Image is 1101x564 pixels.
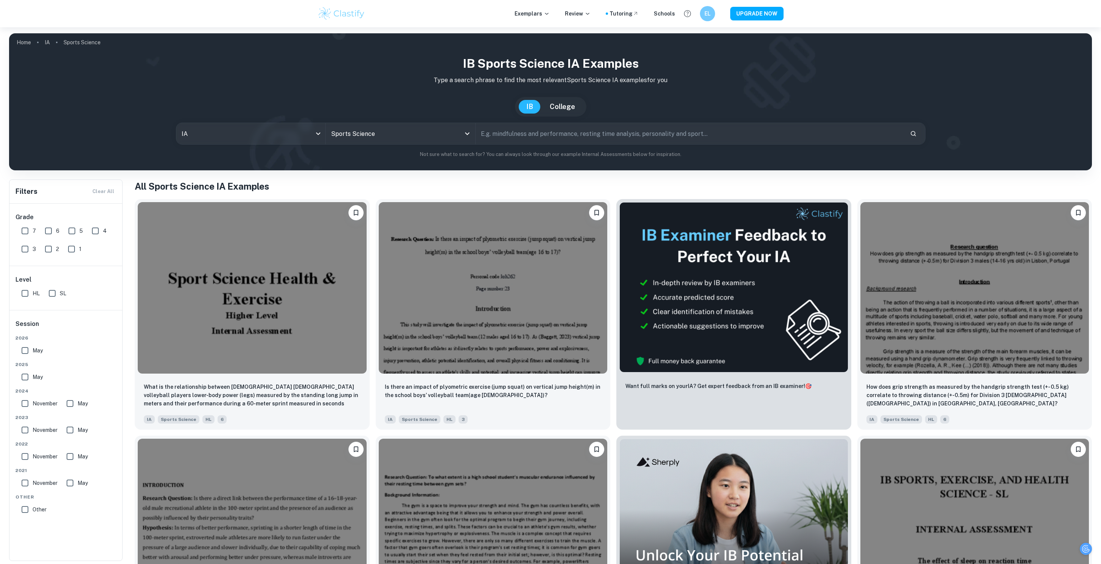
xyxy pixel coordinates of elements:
img: Thumbnail [619,202,848,372]
span: Sports Science [880,415,922,424]
img: Sports Science IA example thumbnail: Is there an impact of plyometric exercis [379,202,608,374]
p: What is the relationship between 15–16-year-old male volleyball players lower-body power (legs) m... [144,383,361,408]
button: IB [519,100,541,114]
span: 2 [56,245,59,253]
button: Open [462,128,473,139]
button: College [542,100,583,114]
span: 1 [79,245,81,253]
span: Sports Science [158,415,199,424]
span: May [78,399,88,408]
p: Exemplars [515,9,550,18]
span: Other [33,505,47,514]
a: Tutoring [610,9,639,18]
p: Review [565,9,591,18]
span: Sports Science [399,415,440,424]
button: Help and Feedback [681,7,694,20]
span: 🎯 [805,383,812,389]
span: HL [202,415,215,424]
button: Bookmark [589,442,604,457]
a: IA [45,37,50,48]
span: 4 [103,227,107,235]
span: HL [33,289,40,298]
span: IA [385,415,396,424]
span: November [33,479,58,487]
img: Clastify logo [317,6,365,21]
h6: Grade [16,213,117,222]
span: May [78,452,88,461]
button: Search [907,127,920,140]
span: 7 [33,227,36,235]
span: HL [443,415,456,424]
span: SL [60,289,66,298]
img: Sports Science IA example thumbnail: What is the relationship between 15–16-y [138,202,367,374]
span: 3 [33,245,36,253]
h6: Session [16,319,117,335]
p: Not sure what to search for? You can always look through our example Internal Assessments below f... [15,151,1086,158]
a: BookmarkWhat is the relationship between 15–16-year-old male volleyball players lower-body power ... [135,199,370,430]
a: BookmarkHow does grip strength as measured by the handgrip strength test (+- 0.5 kg) correlate to... [857,199,1092,430]
span: 2021 [16,467,117,474]
span: November [33,452,58,461]
button: Bookmark [348,442,364,457]
p: Want full marks on your IA ? Get expert feedback from an IB examiner! [625,382,812,390]
p: Type a search phrase to find the most relevant Sports Science IA examples for you [15,76,1086,85]
span: HL [925,415,937,424]
a: ThumbnailWant full marks on yourIA? Get expert feedback from an IB examiner! [616,199,851,430]
span: 3 [459,415,468,424]
span: May [78,426,88,434]
h6: Level [16,275,117,284]
h6: EL [703,9,712,18]
span: November [33,426,58,434]
span: 2022 [16,441,117,447]
span: IA [144,415,155,424]
p: How does grip strength as measured by the handgrip strength test (+- 0.5 kg) correlate to throwin... [866,383,1083,408]
span: 2025 [16,361,117,368]
h1: All Sports Science IA Examples [135,179,1092,193]
span: 6 [940,415,949,424]
img: Sports Science IA example thumbnail: How does grip strength as measured by th [860,202,1089,374]
span: 6 [218,415,227,424]
button: Bookmark [1071,442,1086,457]
span: Other [16,494,117,500]
span: May [33,346,43,355]
button: Bookmark [589,205,604,220]
span: November [33,399,58,408]
span: IA [866,415,877,424]
a: BookmarkIs there an impact of plyometric exercise (jump squat) on vertical jump height(m) in the ... [376,199,611,430]
span: May [78,479,88,487]
span: 2024 [16,388,117,394]
span: 6 [56,227,59,235]
a: Home [17,37,31,48]
p: Is there an impact of plyometric exercise (jump squat) on vertical jump height(m) in the school b... [385,383,602,399]
span: May [33,373,43,381]
span: 2026 [16,335,117,341]
p: Sports Science [64,38,101,47]
span: 2023 [16,414,117,421]
h1: IB Sports Science IA examples [15,55,1086,73]
div: IA [176,123,326,144]
h6: Filters [16,186,37,197]
img: profile cover [9,33,1092,170]
a: Schools [654,9,675,18]
span: 5 [79,227,83,235]
button: EL [700,6,715,21]
input: E.g. mindfulness and performance, resting time analysis, personality and sport... [476,123,904,144]
button: UPGRADE NOW [730,7,784,20]
button: Bookmark [1071,205,1086,220]
button: Bookmark [348,205,364,220]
